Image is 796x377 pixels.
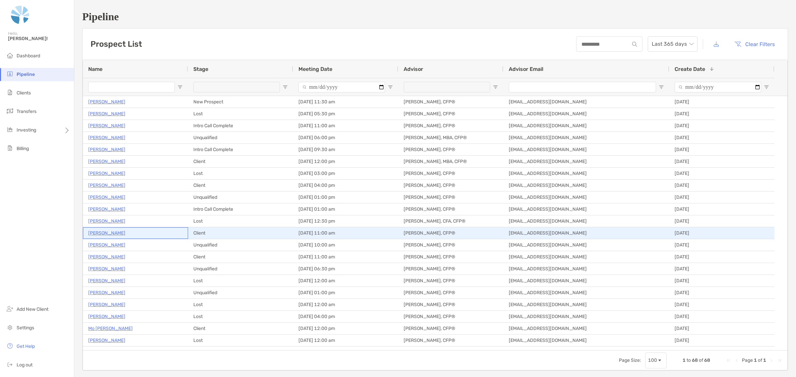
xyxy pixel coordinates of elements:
[734,358,739,363] div: Previous Page
[188,287,293,298] div: Unqualified
[645,352,667,368] div: Page Size
[293,144,398,155] div: [DATE] 09:30 am
[88,205,125,213] a: [PERSON_NAME]
[503,239,669,251] div: [EMAIL_ADDRESS][DOMAIN_NAME]
[669,108,774,120] div: [DATE]
[398,239,503,251] div: [PERSON_NAME], CFP®
[6,88,14,96] img: clients icon
[17,53,40,59] span: Dashboard
[503,191,669,203] div: [EMAIL_ADDRESS][DOMAIN_NAME]
[398,120,503,132] div: [PERSON_NAME], CFP®
[17,90,31,96] span: Clients
[188,120,293,132] div: Intro Call Complete
[6,70,14,78] img: pipeline icon
[503,287,669,298] div: [EMAIL_ADDRESS][DOMAIN_NAME]
[88,122,125,130] p: [PERSON_NAME]
[88,181,125,189] a: [PERSON_NAME]
[669,132,774,143] div: [DATE]
[88,300,125,309] a: [PERSON_NAME]
[188,108,293,120] div: Lost
[669,323,774,334] div: [DATE]
[293,323,398,334] div: [DATE] 12:00 pm
[188,203,293,215] div: Intro Call Complete
[17,362,33,368] span: Log out
[675,66,705,72] span: Create Date
[188,168,293,179] div: Lost
[503,311,669,322] div: [EMAIL_ADDRESS][DOMAIN_NAME]
[88,253,125,261] a: [PERSON_NAME]
[188,191,293,203] div: Unqualified
[509,82,656,92] input: Advisor Email Filter Input
[283,84,288,90] button: Open Filter Menu
[293,275,398,287] div: [DATE] 12:00 am
[293,311,398,322] div: [DATE] 04:00 pm
[398,108,503,120] div: [PERSON_NAME], CFP®
[763,357,766,363] span: 1
[675,82,761,92] input: Create Date Filter Input
[188,215,293,227] div: Lost
[88,324,133,333] a: Mo [PERSON_NAME]
[88,193,125,201] p: [PERSON_NAME]
[398,132,503,143] div: [PERSON_NAME], MBA, CFP®
[758,357,762,363] span: of
[88,145,125,154] a: [PERSON_NAME]
[88,110,125,118] a: [PERSON_NAME]
[88,169,125,178] a: [PERSON_NAME]
[17,127,36,133] span: Investing
[503,323,669,334] div: [EMAIL_ADDRESS][DOMAIN_NAME]
[742,357,753,363] span: Page
[503,227,669,239] div: [EMAIL_ADDRESS][DOMAIN_NAME]
[193,66,208,72] span: Stage
[88,277,125,285] a: [PERSON_NAME]
[503,156,669,167] div: [EMAIL_ADDRESS][DOMAIN_NAME]
[8,3,33,27] img: Zoe Logo
[503,96,669,108] div: [EMAIL_ADDRESS][DOMAIN_NAME]
[398,347,503,358] div: [PERSON_NAME], CFP®
[6,51,14,59] img: dashboard icon
[188,251,293,263] div: Client
[88,157,125,166] a: [PERSON_NAME]
[293,251,398,263] div: [DATE] 11:00 am
[188,227,293,239] div: Client
[503,144,669,155] div: [EMAIL_ADDRESS][DOMAIN_NAME]
[17,146,29,151] span: Billing
[293,96,398,108] div: [DATE] 11:30 am
[88,66,102,72] span: Name
[177,84,183,90] button: Open Filter Menu
[6,323,14,331] img: settings icon
[17,306,48,312] span: Add New Client
[503,120,669,132] div: [EMAIL_ADDRESS][DOMAIN_NAME]
[398,251,503,263] div: [PERSON_NAME], CFP®
[726,358,731,363] div: First Page
[188,144,293,155] div: Intro Call Complete
[88,289,125,297] a: [PERSON_NAME]
[659,84,664,90] button: Open Filter Menu
[6,107,14,115] img: transfers icon
[188,299,293,310] div: Lost
[398,215,503,227] div: [PERSON_NAME], CFA, CFP®
[704,357,710,363] span: 68
[398,144,503,155] div: [PERSON_NAME], CFP®
[6,126,14,134] img: investing icon
[88,265,125,273] p: [PERSON_NAME]
[619,357,641,363] div: Page Size:
[648,357,657,363] div: 100
[398,180,503,191] div: [PERSON_NAME], CFP®
[293,156,398,167] div: [DATE] 12:00 pm
[669,180,774,191] div: [DATE]
[503,275,669,287] div: [EMAIL_ADDRESS][DOMAIN_NAME]
[88,336,125,345] a: [PERSON_NAME]
[293,180,398,191] div: [DATE] 04:00 pm
[88,312,125,321] a: [PERSON_NAME]
[188,323,293,334] div: Client
[503,263,669,275] div: [EMAIL_ADDRESS][DOMAIN_NAME]
[298,66,332,72] span: Meeting Date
